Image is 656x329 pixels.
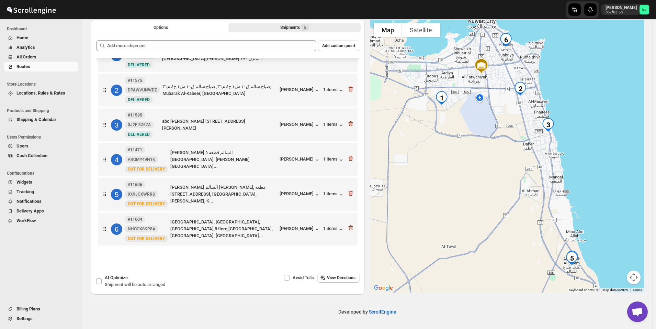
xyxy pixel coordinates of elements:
[128,78,142,83] b: #11575
[642,8,646,12] text: ka
[16,199,42,204] span: Notifications
[170,219,277,239] div: [GEOGRAPHIC_DATA], [GEOGRAPHIC_DATA],[GEOGRAPHIC_DATA],8 flore,[GEOGRAPHIC_DATA], [GEOGRAPHIC_DAT...
[98,74,358,107] div: 2#11575DPAWVUNWDZNewDELIVEREDصباح سالم ق١٠ ش١ ج٤ م٣١, صباح سالم ق١٠ ش١ ج٤ م٣١, Mubarak Al-Kabeer,...
[627,271,641,284] button: Map camera controls
[323,156,344,163] button: 1 items
[128,147,142,152] b: #11471
[128,157,155,162] span: ARGMY49N1K
[4,33,78,43] button: Home
[98,178,358,211] div: 5#116069X9JCXWRR8NewOUT FOR DELIVERY[PERSON_NAME] السالم [PERSON_NAME], قطعه [STREET_ADDRESS], [G...
[602,288,628,292] span: Map data ©2025
[16,208,44,213] span: Delivery Apps
[107,40,316,51] input: Add more shipment
[323,122,344,129] button: 1 items
[496,30,516,50] div: 6
[4,115,78,124] button: Shipping & Calendar
[170,184,277,205] div: [PERSON_NAME] السالم [PERSON_NAME], قطعه [STREET_ADDRESS], [GEOGRAPHIC_DATA], [PERSON_NAME], K...
[4,216,78,226] button: WorkFlow
[128,97,150,102] span: DELIVERED
[4,43,78,52] button: Analytics
[539,115,558,134] div: 3
[16,189,34,194] span: Tracking
[4,197,78,206] button: Notifications
[128,236,165,241] span: OUT FOR DELIVERY
[16,54,36,59] span: All Orders
[323,87,344,94] button: 1 items
[562,249,581,268] div: 5
[280,226,320,233] div: [PERSON_NAME]
[16,90,65,96] span: Locations, Rules & Rates
[7,81,79,87] span: Store Locations
[4,314,78,323] button: Settings
[4,141,78,151] button: Users
[4,206,78,216] button: Delivery Apps
[162,118,277,132] div: abo [PERSON_NAME] [STREET_ADDRESS][PERSON_NAME]
[111,154,122,165] div: 4
[4,52,78,62] button: All Orders
[606,5,637,10] p: [PERSON_NAME]
[16,218,36,223] span: WorkFlow
[7,171,79,176] span: Configurations
[322,43,355,48] span: Add custom point
[128,113,142,118] b: #11595
[128,63,150,67] span: DELIVERED
[627,301,648,322] div: Open chat
[338,308,396,315] p: Developed by
[170,149,277,170] div: [PERSON_NAME] السالم قطعه ٥ [GEOGRAPHIC_DATA], [PERSON_NAME][GEOGRAPHIC_DATA]...
[4,187,78,197] button: Tracking
[128,226,155,232] span: NHOGXSKP8A
[293,275,314,280] span: Avoid Tolls
[5,1,57,18] img: ScrollEngine
[95,23,227,32] button: All Route Options
[569,288,598,293] button: Keyboard shortcuts
[128,182,142,187] b: #11606
[323,191,344,198] button: 1 items
[372,284,395,293] a: Open this area in Google Maps (opens a new window)
[98,108,358,141] div: 3#115950J2FI3Z67ANewDELIVEREDabo [PERSON_NAME] [STREET_ADDRESS][PERSON_NAME][PERSON_NAME]1 items
[98,143,358,176] div: 4#11471ARGMY49N1KNewOUT FOR DELIVERY[PERSON_NAME] السالم قطعه ٥ [GEOGRAPHIC_DATA], [PERSON_NAME][...
[4,88,78,98] button: Locations, Rules & Rates
[7,26,79,32] span: Dashboard
[111,223,122,235] div: 6
[128,132,150,137] span: DELIVERED
[402,23,440,37] button: Show satellite imagery
[317,273,360,283] button: View Directions
[16,45,35,50] span: Analytics
[16,316,33,321] span: Settings
[280,191,320,198] button: [PERSON_NAME]
[16,179,32,185] span: Widgets
[640,5,649,14] span: khaled alrashidi
[601,4,650,15] button: User menu
[16,153,47,158] span: Cash Collection
[4,304,78,314] button: Billing Plans
[16,143,29,149] span: Users
[374,23,402,37] button: Show street map
[111,119,122,131] div: 3
[7,134,79,140] span: Users Permissions
[111,189,122,200] div: 5
[98,212,358,245] div: 6#11604NHOGXSKP8ANewOUT FOR DELIVERY[GEOGRAPHIC_DATA], [GEOGRAPHIC_DATA],[GEOGRAPHIC_DATA],8 flor...
[128,122,151,128] span: 0J2FI3Z67A
[304,25,306,30] span: 6
[105,275,128,280] span: AI Optimize
[280,87,320,94] button: [PERSON_NAME]
[162,83,277,97] div: صباح سالم ق١٠ ش١ ج٤ م٣١, صباح سالم ق١٠ ش١ ج٤ م٣١, Mubarak Al-Kabeer, [GEOGRAPHIC_DATA]
[280,24,309,31] div: Shipments
[280,156,320,163] button: [PERSON_NAME]
[4,151,78,161] button: Cash Collection
[128,87,157,93] span: DPAWVUNWDZ
[372,284,395,293] img: Google
[369,309,396,315] a: ScrollEngine
[154,25,168,30] span: Options
[280,122,320,129] button: [PERSON_NAME]
[7,108,79,113] span: Products and Shipping
[16,64,30,69] span: Routes
[91,35,365,252] div: Selected Shipments
[111,85,122,96] div: 2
